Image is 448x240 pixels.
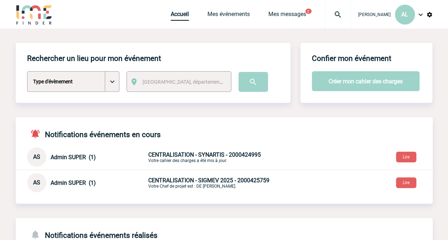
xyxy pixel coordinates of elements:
input: Submit [238,72,268,92]
span: AS [33,179,40,186]
h4: Notifications événements en cours [27,129,161,139]
p: Votre cahier des charges a été mis à jour. [148,151,316,163]
img: notifications-active-24-px-r.png [30,129,45,139]
button: Créer mon cahier des charges [312,71,419,91]
div: Conversation privée : Client - Agence [27,147,147,167]
h4: Confier mon événement [312,54,391,63]
span: AS [33,153,40,160]
a: Accueil [171,11,189,21]
span: CENTRALISATION - SYNARTIS - 2000424995 [148,151,261,158]
a: Mes messages [268,11,306,21]
img: notifications-24-px-g.png [30,229,45,240]
button: Lire [396,177,416,188]
a: Mes événements [207,11,250,21]
a: Lire [390,179,422,186]
div: Conversation privée : Client - Agence [27,173,147,192]
span: CENTRALISATION - SIGMEV 2025 - 2000425759 [148,177,269,184]
img: IME-Finder [16,4,53,25]
span: [PERSON_NAME] [358,12,391,17]
span: AL [401,11,408,18]
span: Admin SUPER (1) [51,179,96,186]
h4: Rechercher un lieu pour mon événement [27,54,161,63]
button: Lire [396,152,416,162]
a: AS Admin SUPER (1) CENTRALISATION - SYNARTIS - 2000424995Votre cahier des charges a été mis à jour. [27,153,316,160]
button: 2 [305,9,311,14]
p: Votre Chef de projet est : DE [PERSON_NAME]. [148,177,316,189]
a: Lire [390,153,422,160]
span: Admin SUPER (1) [51,154,96,161]
h4: Notifications événements réalisés [27,229,158,240]
a: AS Admin SUPER (1) CENTRALISATION - SIGMEV 2025 - 2000425759Votre Chef de projet est : DE [PERSON... [27,179,316,186]
span: [GEOGRAPHIC_DATA], département, région... [143,79,242,85]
